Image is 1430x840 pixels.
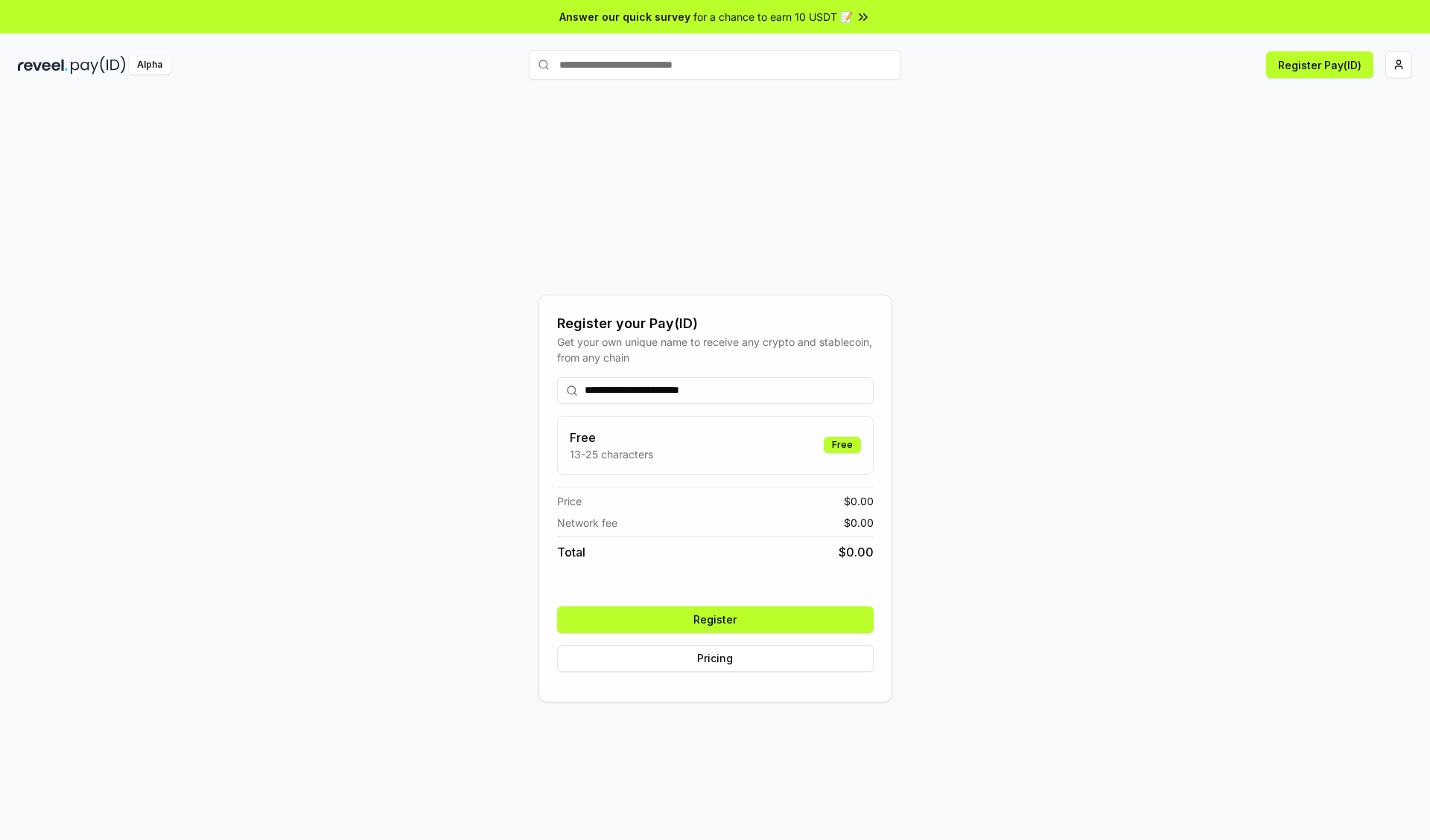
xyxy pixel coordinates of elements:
[570,429,653,446] h3: Free
[557,543,585,561] span: Total
[557,313,874,334] div: Register your Pay(ID)
[557,606,874,633] button: Register
[557,334,874,365] div: Get your own unique name to receive any crypto and stablecoin, from any chain
[844,493,874,509] span: $ 0.00
[824,437,861,453] div: Free
[71,56,126,74] img: pay_id
[693,9,853,25] span: for a chance to earn 10 USDT 📝
[129,56,171,74] div: Alpha
[839,543,874,561] span: $ 0.00
[1266,51,1373,78] button: Register Pay(ID)
[559,9,690,25] span: Answer our quick survey
[18,56,68,74] img: reveel_dark
[570,446,653,462] p: 13-25 characters
[557,493,582,509] span: Price
[557,645,874,672] button: Pricing
[557,515,617,530] span: Network fee
[844,515,874,530] span: $ 0.00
